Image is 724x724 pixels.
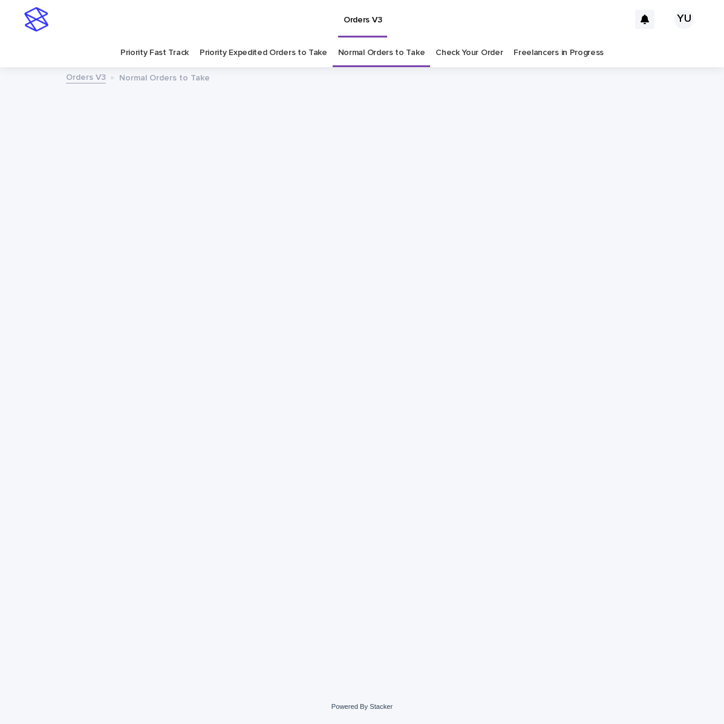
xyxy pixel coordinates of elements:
[119,70,210,83] p: Normal Orders to Take
[435,39,503,67] a: Check Your Order
[24,7,48,31] img: stacker-logo-s-only.png
[200,39,327,67] a: Priority Expedited Orders to Take
[514,39,604,67] a: Freelancers in Progress
[120,39,189,67] a: Priority Fast Track
[331,703,393,710] a: Powered By Stacker
[66,70,106,83] a: Orders V3
[338,39,425,67] a: Normal Orders to Take
[674,10,694,29] div: YU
